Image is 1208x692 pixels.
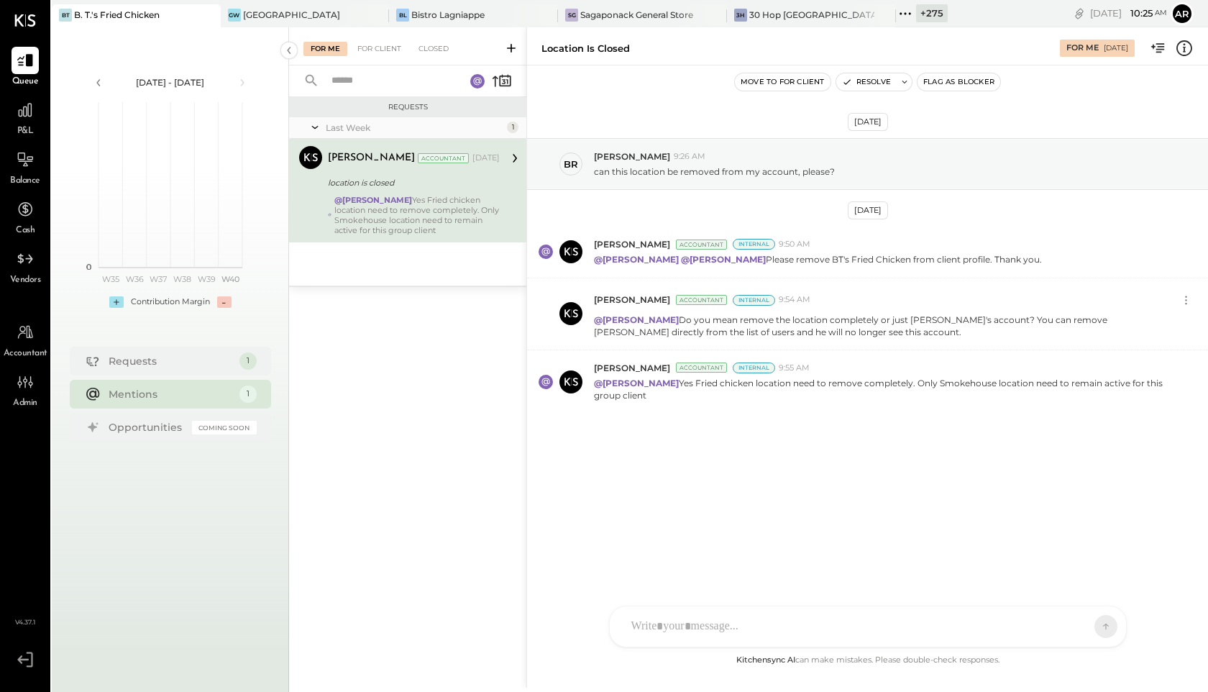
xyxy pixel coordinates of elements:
[1072,6,1086,21] div: copy link
[918,73,1000,91] button: Flag as Blocker
[836,73,897,91] button: Resolve
[228,9,241,22] div: GW
[109,296,124,308] div: +
[296,102,519,112] div: Requests
[733,239,775,250] div: Internal
[1,319,50,360] a: Accountant
[150,274,167,284] text: W37
[326,122,503,134] div: Last Week
[594,377,1166,401] p: Yes Fried chicken location need to remove completely. Only Smokehouse location need to remain act...
[733,295,775,306] div: Internal
[131,296,210,308] div: Contribution Margin
[1104,43,1128,53] div: [DATE]
[594,253,1042,265] p: Please remove BT's Fried Chicken from client profile. Thank you.
[734,9,747,22] div: 3H
[109,76,232,88] div: [DATE] - [DATE]
[733,363,775,373] div: Internal
[1,47,50,88] a: Queue
[779,239,810,250] span: 9:50 AM
[564,158,578,171] div: br
[1,146,50,188] a: Balance
[674,151,705,163] span: 9:26 AM
[17,125,34,138] span: P&L
[594,165,835,178] p: can this location be removed from my account, please?
[197,274,215,284] text: W39
[580,9,693,21] div: Sagaponack General Store
[594,314,679,325] strong: @[PERSON_NAME]
[1,245,50,287] a: Vendors
[411,42,456,56] div: Closed
[328,176,495,190] div: location is closed
[221,274,239,284] text: W40
[1066,42,1099,54] div: For Me
[109,420,185,434] div: Opportunities
[334,195,412,205] strong: @[PERSON_NAME]
[1090,6,1167,20] div: [DATE]
[681,254,766,265] strong: @[PERSON_NAME]
[594,150,670,163] span: [PERSON_NAME]
[101,274,119,284] text: W35
[676,240,727,250] div: Accountant
[86,262,91,272] text: 0
[12,76,39,88] span: Queue
[173,274,191,284] text: W38
[418,153,469,163] div: Accountant
[1,368,50,410] a: Admin
[74,9,160,21] div: B. T.'s Fried Chicken
[1,96,50,138] a: P&L
[10,175,40,188] span: Balance
[848,113,888,131] div: [DATE]
[594,314,1166,338] p: Do you mean remove the location completely or just [PERSON_NAME]'s account? You can remove [PERSO...
[350,42,408,56] div: For Client
[328,151,415,165] div: [PERSON_NAME]
[334,195,500,235] div: Yes Fried chicken location need to remove completely. Only Smokehouse location need to remain act...
[109,387,232,401] div: Mentions
[916,4,948,22] div: + 275
[472,152,500,164] div: [DATE]
[125,274,143,284] text: W36
[848,201,888,219] div: [DATE]
[243,9,340,21] div: [GEOGRAPHIC_DATA]
[396,9,409,22] div: BL
[779,294,810,306] span: 9:54 AM
[1,196,50,237] a: Cash
[16,224,35,237] span: Cash
[779,363,810,374] span: 9:55 AM
[217,296,232,308] div: -
[303,42,347,56] div: For Me
[594,293,670,306] span: [PERSON_NAME]
[541,42,630,55] div: location is closed
[594,254,679,265] strong: @[PERSON_NAME]
[507,122,518,133] div: 1
[676,363,727,373] div: Accountant
[676,295,727,305] div: Accountant
[239,386,257,403] div: 1
[594,238,670,250] span: [PERSON_NAME]
[13,397,37,410] span: Admin
[565,9,578,22] div: SG
[594,378,679,388] strong: @[PERSON_NAME]
[411,9,485,21] div: Bistro Lagniappe
[594,362,670,374] span: [PERSON_NAME]
[239,352,257,370] div: 1
[192,421,257,434] div: Coming Soon
[109,354,232,368] div: Requests
[1171,2,1194,25] button: Ar
[10,274,41,287] span: Vendors
[4,347,47,360] span: Accountant
[735,73,830,91] button: Move to for client
[749,9,874,21] div: 30 Hop [GEOGRAPHIC_DATA]
[59,9,72,22] div: BT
